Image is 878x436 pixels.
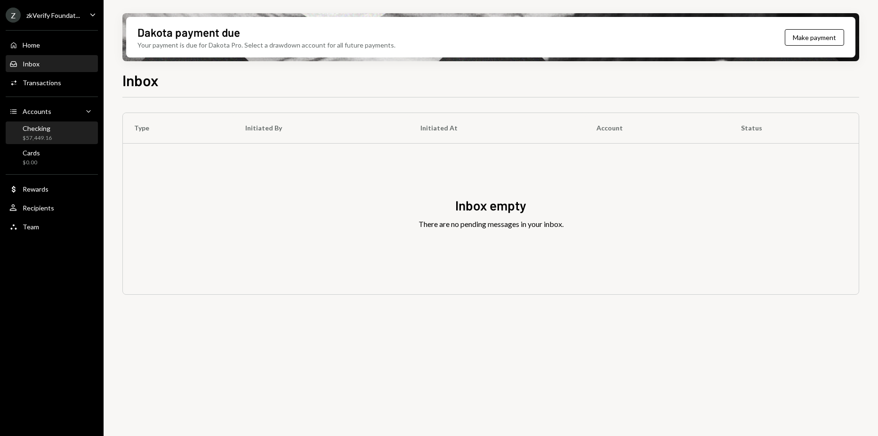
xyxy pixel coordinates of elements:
div: There are no pending messages in your inbox. [419,218,564,230]
div: Rewards [23,185,48,193]
th: Status [730,113,859,143]
div: Team [23,223,39,231]
div: Z [6,8,21,23]
div: Inbox [23,60,40,68]
th: Initiated At [409,113,586,143]
a: Checking$57,449.16 [6,121,98,144]
div: Home [23,41,40,49]
a: Home [6,36,98,53]
h1: Inbox [122,71,159,89]
th: Initiated By [234,113,409,143]
div: zkVerify Foundat... [26,11,80,19]
a: Recipients [6,199,98,216]
th: Account [585,113,730,143]
a: Transactions [6,74,98,91]
a: Rewards [6,180,98,197]
div: Recipients [23,204,54,212]
a: Inbox [6,55,98,72]
div: $0.00 [23,159,40,167]
a: Accounts [6,103,98,120]
div: Checking [23,124,52,132]
a: Team [6,218,98,235]
div: Transactions [23,79,61,87]
div: Dakota payment due [137,24,240,40]
button: Make payment [785,29,844,46]
div: Accounts [23,107,51,115]
div: $57,449.16 [23,134,52,142]
div: Cards [23,149,40,157]
a: Cards$0.00 [6,146,98,169]
th: Type [123,113,234,143]
div: Inbox empty [455,196,526,215]
div: Your payment is due for Dakota Pro. Select a drawdown account for all future payments. [137,40,395,50]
